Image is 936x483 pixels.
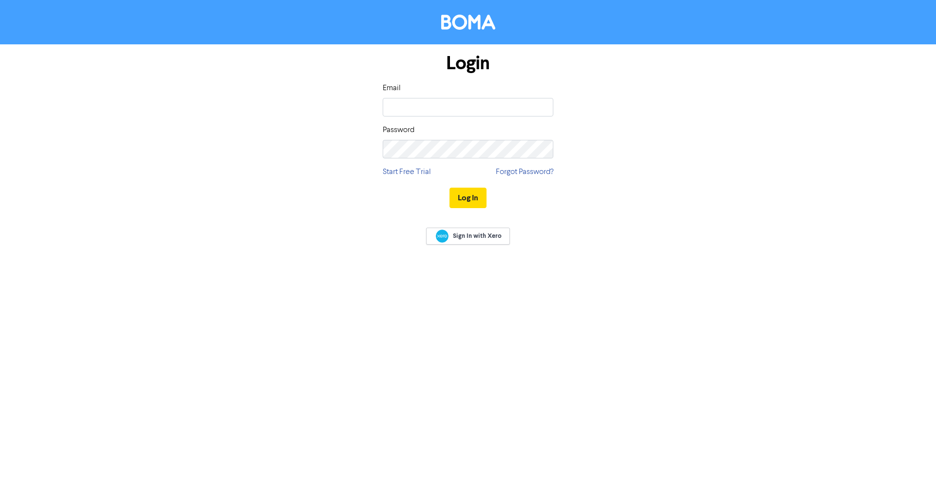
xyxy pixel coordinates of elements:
a: Forgot Password? [496,166,553,178]
img: BOMA Logo [441,15,495,30]
img: Xero logo [436,230,448,243]
h1: Login [383,52,553,75]
label: Email [383,82,401,94]
a: Sign In with Xero [426,228,510,245]
button: Log In [449,188,487,208]
label: Password [383,124,414,136]
a: Start Free Trial [383,166,431,178]
span: Sign In with Xero [453,232,502,240]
